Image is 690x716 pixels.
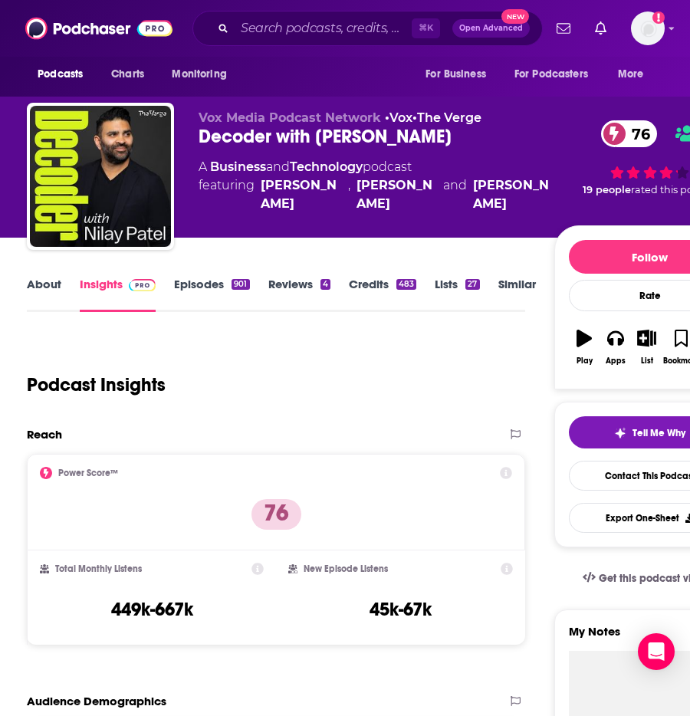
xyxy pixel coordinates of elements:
span: • [412,110,481,125]
h2: Reach [27,427,62,442]
span: featuring [199,176,554,213]
span: Open Advanced [459,25,523,32]
img: User Profile [631,11,665,45]
a: InsightsPodchaser Pro [80,277,156,312]
h2: Audience Demographics [27,694,166,708]
span: Logged in as rowan.sullivan [631,11,665,45]
span: • [385,110,412,125]
button: Show profile menu [631,11,665,45]
span: New [501,9,529,24]
div: Apps [606,356,626,366]
a: Episodes901 [174,277,249,312]
a: Technology [290,159,363,174]
h2: Power Score™ [58,468,118,478]
button: Apps [600,320,631,375]
a: Show notifications dropdown [550,15,577,41]
button: open menu [415,60,505,89]
div: 27 [465,279,479,290]
span: Charts [111,64,144,85]
a: About [27,277,61,312]
span: For Podcasters [514,64,588,85]
span: Vox Media Podcast Network [199,110,381,125]
h2: New Episode Listens [304,563,388,574]
span: More [618,64,644,85]
span: ⌘ K [412,18,440,38]
span: Podcasts [38,64,83,85]
span: Tell Me Why [632,427,685,439]
p: 76 [251,499,301,530]
div: 901 [232,279,249,290]
button: List [631,320,662,375]
button: Play [569,320,600,375]
div: Open Intercom Messenger [638,633,675,670]
span: For Business [426,64,486,85]
div: 4 [320,279,330,290]
a: Business [210,159,266,174]
button: open menu [27,60,103,89]
a: Kara Swisher [356,176,437,213]
span: 76 [616,120,658,147]
a: Jon Fortt [473,176,554,213]
button: open menu [504,60,610,89]
img: Decoder with Nilay Patel [30,106,171,247]
h2: Total Monthly Listens [55,563,142,574]
div: 483 [396,279,416,290]
a: Show notifications dropdown [589,15,613,41]
input: Search podcasts, credits, & more... [235,16,412,41]
button: open menu [161,60,246,89]
img: Podchaser - Follow, Share and Rate Podcasts [25,14,172,43]
h3: 45k-67k [370,598,432,621]
span: and [443,176,467,213]
span: Monitoring [172,64,226,85]
a: The Verge [417,110,481,125]
div: List [641,356,653,366]
button: open menu [607,60,663,89]
img: Podchaser Pro [129,279,156,291]
a: Vox [389,110,412,125]
svg: Add a profile image [652,11,665,24]
h3: 449k-667k [111,598,193,621]
div: Search podcasts, credits, & more... [192,11,543,46]
span: and [266,159,290,174]
div: A podcast [199,158,554,213]
a: Nilay Patel [261,176,341,213]
a: 76 [601,120,658,147]
button: Open AdvancedNew [452,19,530,38]
img: tell me why sparkle [614,427,626,439]
a: Lists27 [435,277,479,312]
a: Credits483 [349,277,416,312]
span: , [348,176,350,213]
a: Charts [101,60,153,89]
h1: Podcast Insights [27,373,166,396]
a: Similar [498,277,536,312]
div: Play [577,356,593,366]
span: 19 people [583,184,631,195]
a: Reviews4 [268,277,330,312]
